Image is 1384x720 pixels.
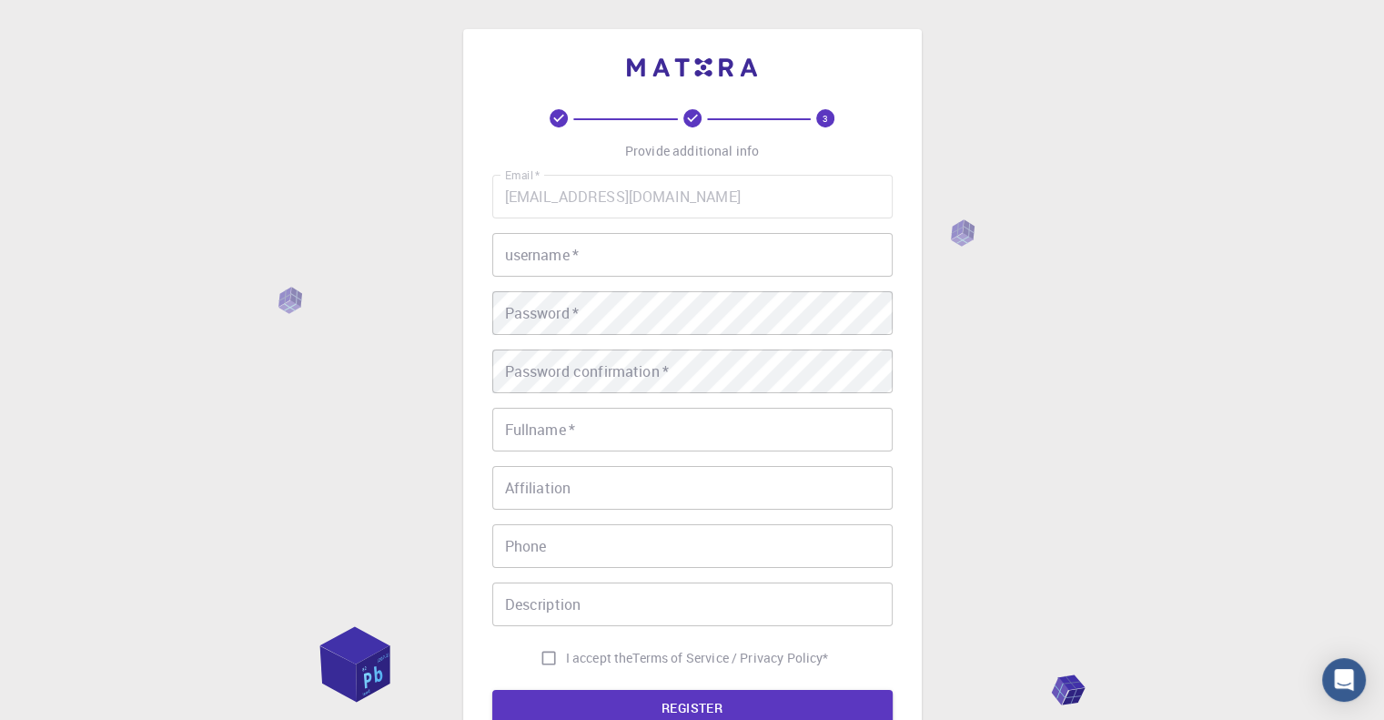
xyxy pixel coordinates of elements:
[632,649,828,667] p: Terms of Service / Privacy Policy *
[505,167,540,183] label: Email
[1322,658,1366,702] div: Open Intercom Messenger
[823,112,828,125] text: 3
[566,649,633,667] span: I accept the
[625,142,759,160] p: Provide additional info
[632,649,828,667] a: Terms of Service / Privacy Policy*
